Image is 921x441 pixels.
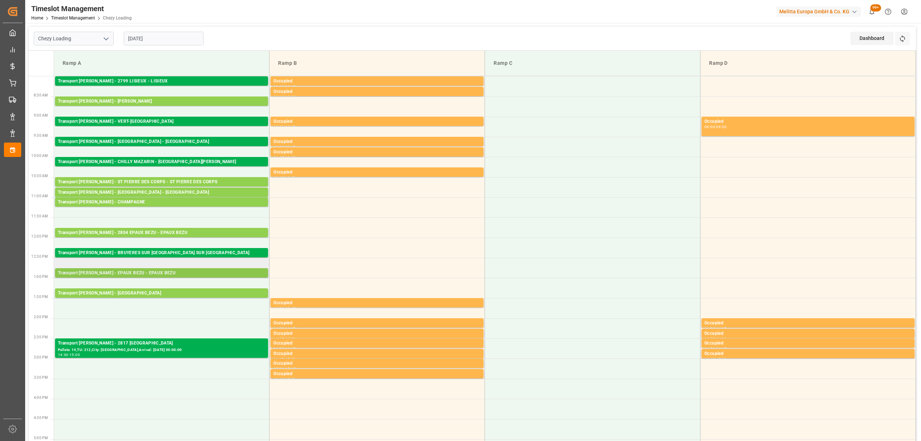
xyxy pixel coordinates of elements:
div: Occupied [273,360,481,367]
div: - [715,125,716,129]
div: - [284,357,285,361]
div: 15:30 [285,378,295,381]
div: 15:00 [716,357,726,361]
div: Transport [PERSON_NAME] - [GEOGRAPHIC_DATA] [58,290,265,297]
span: 3:30 PM [34,375,48,379]
button: Help Center [880,4,896,20]
div: - [284,125,285,129]
div: 10:30 [285,176,295,179]
div: 15:15 [273,378,284,381]
div: 14:30 [716,337,726,341]
div: Pallets: 14,TU: 212,City: [GEOGRAPHIC_DATA],Arrival: [DATE] 00:00:00 [58,347,265,353]
div: Occupied [273,149,481,156]
div: 14:30 [273,347,284,350]
span: 9:00 AM [34,113,48,117]
div: 09:45 [273,156,284,159]
div: Transport [PERSON_NAME] - [PERSON_NAME] [58,98,265,105]
div: Pallets: ,TU: 481,City: [GEOGRAPHIC_DATA],Arrival: [DATE] 00:00:00 [58,85,265,91]
div: Melitta Europa GmbH & Co. KG [776,6,861,17]
button: Melitta Europa GmbH & Co. KG [776,5,864,18]
span: 99+ [870,4,881,12]
span: 11:30 AM [31,214,48,218]
div: Ramp A [60,57,263,70]
div: Occupied [273,330,481,337]
div: Pallets: 6,TU: 312,City: [GEOGRAPHIC_DATA],Arrival: [DATE] 00:00:00 [58,206,265,212]
div: 14:15 [704,337,715,341]
span: 9:30 AM [34,134,48,138]
div: Occupied [273,169,481,176]
a: Timeslot Management [51,15,95,21]
span: 11:00 AM [31,194,48,198]
div: Transport [PERSON_NAME] - [GEOGRAPHIC_DATA] - [GEOGRAPHIC_DATA] [58,138,265,145]
div: Ramp B [275,57,479,70]
span: 2:00 PM [34,315,48,319]
div: 15:15 [285,367,295,370]
div: Occupied [704,320,912,327]
div: - [68,353,69,356]
div: 09:30 [716,125,726,129]
div: Ramp D [706,57,910,70]
div: 08:15 [285,85,295,88]
input: Type to search/select [34,32,114,45]
div: 09:00 [273,125,284,129]
div: Dashboard [850,32,894,45]
div: Ramp C [491,57,694,70]
div: Pallets: 3,TU: 96,City: [GEOGRAPHIC_DATA],Arrival: [DATE] 00:00:00 [58,166,265,172]
span: 3:00 PM [34,355,48,359]
div: Pallets: 3,TU: 56,City: [GEOGRAPHIC_DATA],Arrival: [DATE] 00:00:00 [58,125,265,131]
div: 09:15 [285,125,295,129]
div: Transport [PERSON_NAME] - 2804 EPAUX BEZU - EPAUX BEZU [58,229,265,237]
div: 15:00 [69,353,80,356]
div: Occupied [704,330,912,337]
div: - [284,307,285,310]
div: 14:30 [285,337,295,341]
div: 09:00 [704,125,715,129]
span: 5:00 PM [34,436,48,440]
div: Transport [PERSON_NAME] - BRUYERES SUR [GEOGRAPHIC_DATA] SUR [GEOGRAPHIC_DATA] [58,249,265,257]
button: show 100 new notifications [864,4,880,20]
div: 13:30 [273,307,284,310]
div: - [284,378,285,381]
div: - [284,347,285,350]
div: Occupied [273,78,481,85]
div: Timeslot Management [31,3,132,14]
span: 1:30 PM [34,295,48,299]
div: Transport [PERSON_NAME] - [GEOGRAPHIC_DATA] - [GEOGRAPHIC_DATA] [58,189,265,196]
div: - [284,327,285,330]
div: Pallets: ,TU: 594,City: [GEOGRAPHIC_DATA],Arrival: [DATE] 00:00:00 [58,186,265,192]
div: Pallets: 16,TU: 1588,City: [GEOGRAPHIC_DATA],Arrival: [DATE] 00:00:00 [58,297,265,303]
div: - [284,156,285,159]
div: 08:15 [273,95,284,99]
div: 15:00 [273,367,284,370]
div: 13:45 [285,307,295,310]
div: - [715,357,716,361]
div: Transport [PERSON_NAME] - CHAMPAGNE [58,199,265,206]
div: Pallets: 24,TU: 576,City: EPAUX BEZU,Arrival: [DATE] 00:00:00 [58,237,265,243]
div: 09:30 [273,145,284,149]
div: Transport [PERSON_NAME] - CHILLY MAZARIN - [GEOGRAPHIC_DATA][PERSON_NAME] [58,158,265,166]
div: - [715,337,716,341]
div: Occupied [704,340,912,347]
div: 08:00 [273,85,284,88]
div: 14:15 [285,327,295,330]
div: Pallets: 11,TU: 616,City: [GEOGRAPHIC_DATA],Arrival: [DATE] 00:00:00 [58,145,265,152]
div: 14:15 [273,337,284,341]
div: Occupied [704,350,912,357]
div: Pallets: 3,TU: 462,City: [GEOGRAPHIC_DATA],Arrival: [DATE] 00:00:00 [58,196,265,202]
div: 10:00 [285,156,295,159]
div: 14:00 [273,327,284,330]
div: Occupied [273,300,481,307]
a: Home [31,15,43,21]
div: Occupied [273,118,481,125]
div: 15:00 [285,357,295,361]
div: Pallets: 10,TU: 564,City: EPAUX BEZU,Arrival: [DATE] 00:00:00 [58,277,265,283]
div: - [715,347,716,350]
div: 14:45 [704,357,715,361]
div: - [284,95,285,99]
div: 10:15 [273,176,284,179]
span: 12:00 PM [31,234,48,238]
div: Occupied [273,138,481,145]
div: 14:15 [716,327,726,330]
span: 2:30 PM [34,335,48,339]
span: 8:30 AM [34,93,48,97]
